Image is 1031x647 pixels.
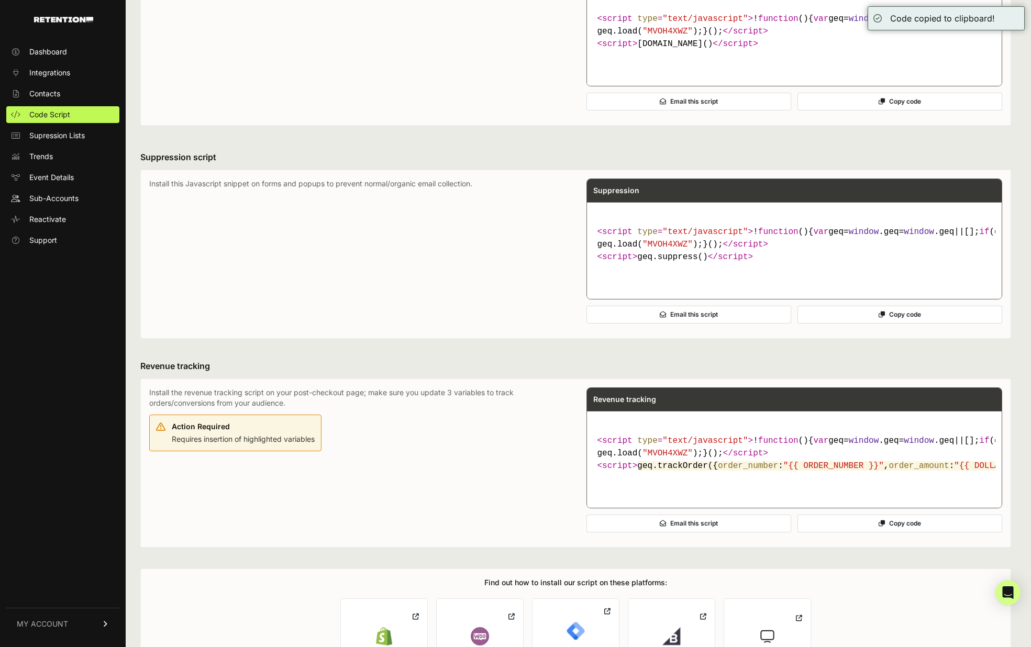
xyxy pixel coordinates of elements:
span: if [979,436,989,445]
span: var [813,14,828,24]
button: Email this script [586,93,791,110]
span: script [718,252,748,262]
img: Shopify [375,627,393,645]
span: window [904,227,934,237]
a: Trends [6,148,119,165]
span: script [602,252,633,262]
button: Copy code [797,93,1002,110]
span: "text/javascript" [662,227,748,237]
h3: Revenue tracking [140,360,1011,372]
span: script [723,39,753,49]
span: </ > [723,449,768,458]
span: script [602,227,633,237]
span: type [637,14,657,24]
span: MY ACCOUNT [17,619,68,629]
span: </ > [723,27,768,36]
a: Reactivate [6,211,119,228]
span: "MVOH4XWZ" [642,240,693,249]
span: script [733,240,763,249]
a: Integrations [6,64,119,81]
div: Action Required [172,421,315,432]
span: Event Details [29,172,74,183]
span: if [979,227,989,237]
span: ( ) [758,14,808,24]
span: "MVOH4XWZ" [642,449,693,458]
p: Install the revenue tracking script on your post-checkout page; make sure you update 3 variables ... [149,387,566,408]
span: Sub-Accounts [29,193,79,204]
span: Reactivate [29,214,66,225]
a: Code Script [6,106,119,123]
div: Open Intercom Messenger [995,580,1021,605]
img: Wordpress [471,627,489,645]
img: BigCommerce [662,627,681,645]
span: order_number [718,461,778,471]
span: ( ) [758,227,808,237]
span: Contacts [29,88,60,99]
a: MY ACCOUNT [6,608,119,640]
a: Event Details [6,169,119,186]
a: Dashboard [6,43,119,60]
span: script [602,39,633,49]
img: Google Tag Manager [567,622,585,640]
code: [DOMAIN_NAME]() [593,8,996,54]
h3: Find out how to install our script on these platforms: [484,577,667,588]
span: "text/javascript" [662,436,748,445]
p: Install this Javascript snippet on forms and popups to prevent normal/organic email collection. [149,179,566,330]
button: Copy code [797,306,1002,323]
span: < = > [597,436,753,445]
span: Code Script [29,109,70,120]
span: script [602,461,633,471]
span: "{{ ORDER_NUMBER }}" [783,461,884,471]
span: "text/javascript" [662,14,748,24]
span: window [849,227,879,237]
span: type [637,436,657,445]
span: < > [597,461,638,471]
span: </ > [713,39,758,49]
span: var [813,227,828,237]
span: Trends [29,151,53,162]
span: var [813,436,828,445]
span: ( ) [758,436,808,445]
span: Dashboard [29,47,67,57]
span: type [637,227,657,237]
div: Revenue tracking [587,388,1002,411]
div: Code copied to clipboard! [890,12,995,25]
span: "MVOH4XWZ" [642,27,693,36]
a: Support [6,232,119,249]
h3: Suppression script [140,151,1011,163]
code: geq.suppress() [593,221,996,267]
span: < > [597,252,638,262]
a: Supression Lists [6,127,119,144]
button: Email this script [586,515,791,532]
span: window [904,436,934,445]
div: Requires insertion of highlighted variables [172,419,315,444]
a: Contacts [6,85,119,102]
span: < = > [597,14,753,24]
span: </ > [708,252,753,262]
span: window [849,14,879,24]
button: Email this script [586,306,791,323]
span: </ > [723,240,768,249]
span: window [849,436,879,445]
span: function [758,14,799,24]
span: script [733,449,763,458]
span: < > [597,39,638,49]
img: Retention.com [34,17,93,23]
span: script [733,27,763,36]
span: Support [29,235,57,246]
a: Sub-Accounts [6,190,119,207]
span: order_amount [889,461,949,471]
span: function [758,436,799,445]
span: Supression Lists [29,130,85,141]
div: Suppression [587,179,1002,202]
span: Integrations [29,68,70,78]
span: script [602,436,633,445]
button: Copy code [797,515,1002,532]
span: function [758,227,799,237]
span: script [602,14,633,24]
span: < = > [597,227,753,237]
